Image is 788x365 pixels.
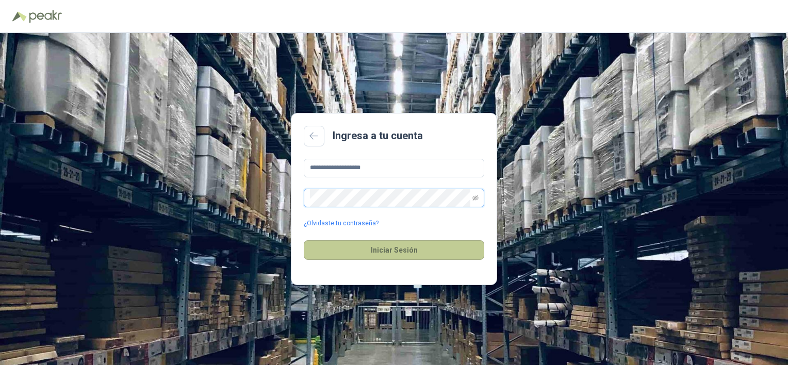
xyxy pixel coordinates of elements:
button: Iniciar Sesión [304,240,484,260]
img: Logo [12,11,27,22]
span: eye-invisible [472,195,479,201]
a: ¿Olvidaste tu contraseña? [304,219,379,228]
h2: Ingresa a tu cuenta [333,128,423,144]
img: Peakr [29,10,62,23]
